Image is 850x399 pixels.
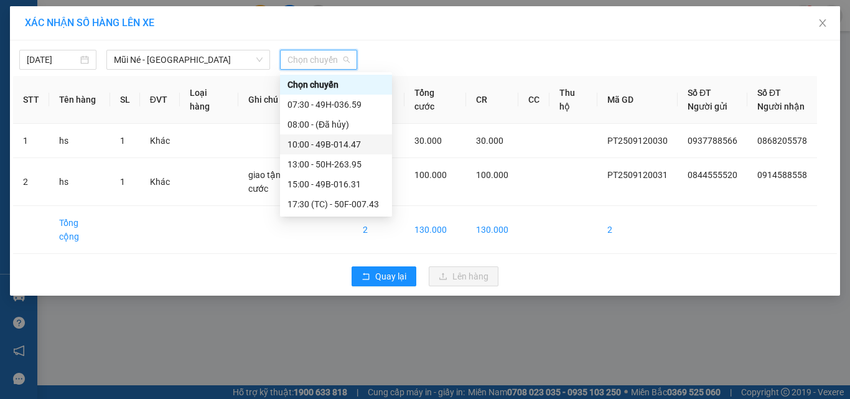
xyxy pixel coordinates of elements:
th: CR [466,76,518,124]
span: Mũi Né - Đà Lạt [114,50,263,69]
div: 13:00 - 50H-263.95 [287,157,385,171]
span: down [256,56,263,63]
th: STT [13,76,49,124]
th: Tổng cước [404,76,466,124]
li: An Phú Travel [6,75,123,92]
div: 07:30 - 49H-036.59 [287,98,385,111]
td: hs [49,158,110,206]
div: Chọn chuyến [287,78,385,92]
span: 100.000 [476,170,508,180]
span: close [818,18,828,28]
button: uploadLên hàng [429,266,498,286]
span: 30.000 [476,136,503,146]
span: 0868205578 [757,136,807,146]
span: Người gửi [688,101,727,111]
span: rollback [362,272,370,282]
td: 2 [13,158,49,206]
th: Tên hàng [49,76,110,124]
span: 30.000 [414,136,442,146]
th: Thu hộ [549,76,597,124]
th: CC [518,76,549,124]
span: 1 [120,177,125,187]
span: 0937788566 [688,136,737,146]
span: Số ĐT [688,88,711,98]
span: XÁC NHẬN SỐ HÀNG LÊN XE [25,17,154,29]
span: Quay lại [375,270,406,283]
td: hs [49,124,110,158]
td: 130.000 [466,206,518,254]
th: SL [110,76,140,124]
span: giao tận nơi,đã thu cước [248,170,322,194]
span: 0914588558 [757,170,807,180]
td: 1 [13,124,49,158]
span: 100.000 [414,170,447,180]
span: Số ĐT [757,88,781,98]
span: Chọn chuyến [287,50,350,69]
button: Close [805,6,840,41]
div: Chọn chuyến [280,75,392,95]
td: Tổng cộng [49,206,110,254]
div: 08:00 - (Đã hủy) [287,118,385,131]
th: ĐVT [140,76,180,124]
th: Mã GD [597,76,678,124]
th: Ghi chú [238,76,353,124]
span: Người nhận [757,101,805,111]
td: Khác [140,124,180,158]
span: 1 [120,136,125,146]
span: 0844555520 [688,170,737,180]
input: 12/09/2025 [27,53,78,67]
td: Khác [140,158,180,206]
td: 2 [353,206,404,254]
td: 130.000 [404,206,466,254]
span: PT2509120031 [607,170,668,180]
button: rollbackQuay lại [352,266,416,286]
div: 17:30 (TC) - 50F-007.43 [287,197,385,211]
span: PT2509120030 [607,136,668,146]
div: 10:00 - 49B-014.47 [287,138,385,151]
li: In ngày: 08:03 12/09 [6,92,123,110]
th: Loại hàng [180,76,239,124]
div: 15:00 - 49B-016.31 [287,177,385,191]
td: 2 [597,206,678,254]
